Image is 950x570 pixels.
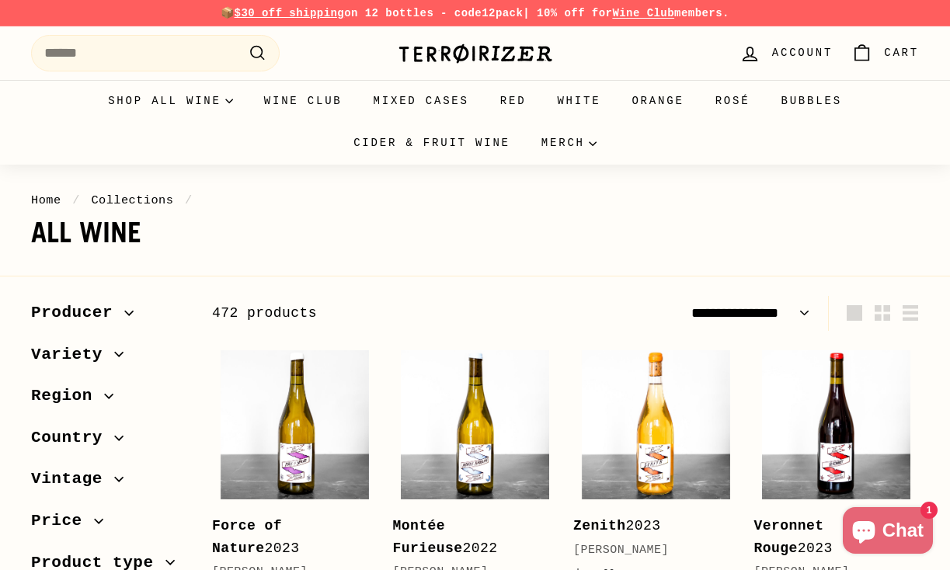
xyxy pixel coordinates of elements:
[541,80,616,122] a: White
[212,302,565,325] div: 472 products
[358,80,485,122] a: Mixed Cases
[838,507,938,558] inbox-online-store-chat: Shopify online store chat
[235,7,345,19] span: $30 off shipping
[31,425,114,451] span: Country
[31,296,187,338] button: Producer
[31,338,187,380] button: Variety
[31,421,187,463] button: Country
[31,504,187,546] button: Price
[31,342,114,368] span: Variety
[92,80,249,122] summary: Shop all wine
[765,80,857,122] a: Bubbles
[754,515,904,560] div: 2023
[754,518,824,556] b: Veronnet Rouge
[393,518,463,556] b: Montée Furieuse
[338,122,526,164] a: Cider & Fruit Wine
[616,80,699,122] a: Orange
[772,44,833,61] span: Account
[393,515,543,560] div: 2022
[700,80,766,122] a: Rosé
[249,80,358,122] a: Wine Club
[31,508,94,534] span: Price
[212,515,362,560] div: 2023
[730,30,842,76] a: Account
[482,7,523,19] strong: 12pack
[526,122,612,164] summary: Merch
[842,30,928,76] a: Cart
[31,462,187,504] button: Vintage
[485,80,542,122] a: Red
[31,379,187,421] button: Region
[31,191,919,210] nav: breadcrumbs
[31,466,114,492] span: Vintage
[573,518,626,534] b: Zenith
[884,44,919,61] span: Cart
[31,300,124,326] span: Producer
[612,7,674,19] a: Wine Club
[212,518,282,556] b: Force of Nature
[181,193,197,207] span: /
[31,383,104,409] span: Region
[31,5,919,22] p: 📦 on 12 bottles - code | 10% off for members.
[91,193,173,207] a: Collections
[573,515,723,537] div: 2023
[31,217,919,249] h1: All wine
[68,193,84,207] span: /
[31,193,61,207] a: Home
[573,541,723,560] div: [PERSON_NAME]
